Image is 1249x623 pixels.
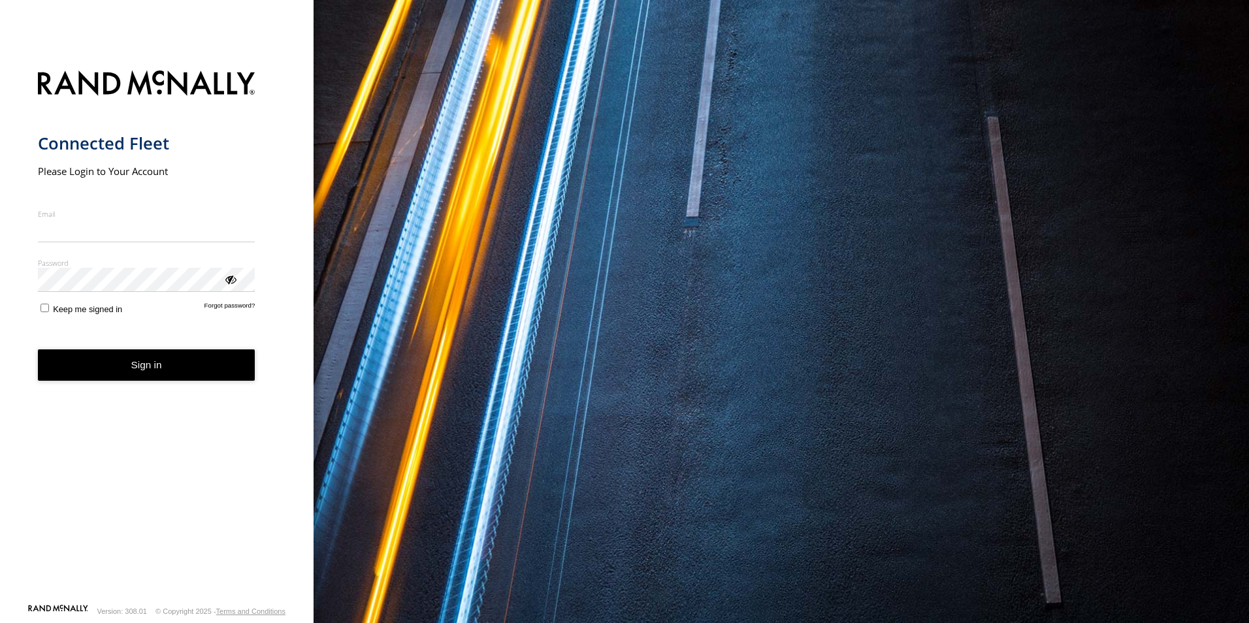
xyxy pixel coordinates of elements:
[38,209,255,219] label: Email
[38,63,276,603] form: main
[38,68,255,101] img: Rand McNally
[204,302,255,314] a: Forgot password?
[41,304,49,312] input: Keep me signed in
[223,272,236,285] div: ViewPassword
[155,607,285,615] div: © Copyright 2025 -
[38,258,255,268] label: Password
[53,304,122,314] span: Keep me signed in
[28,605,88,618] a: Visit our Website
[97,607,147,615] div: Version: 308.01
[38,133,255,154] h1: Connected Fleet
[38,349,255,381] button: Sign in
[216,607,285,615] a: Terms and Conditions
[38,165,255,178] h2: Please Login to Your Account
